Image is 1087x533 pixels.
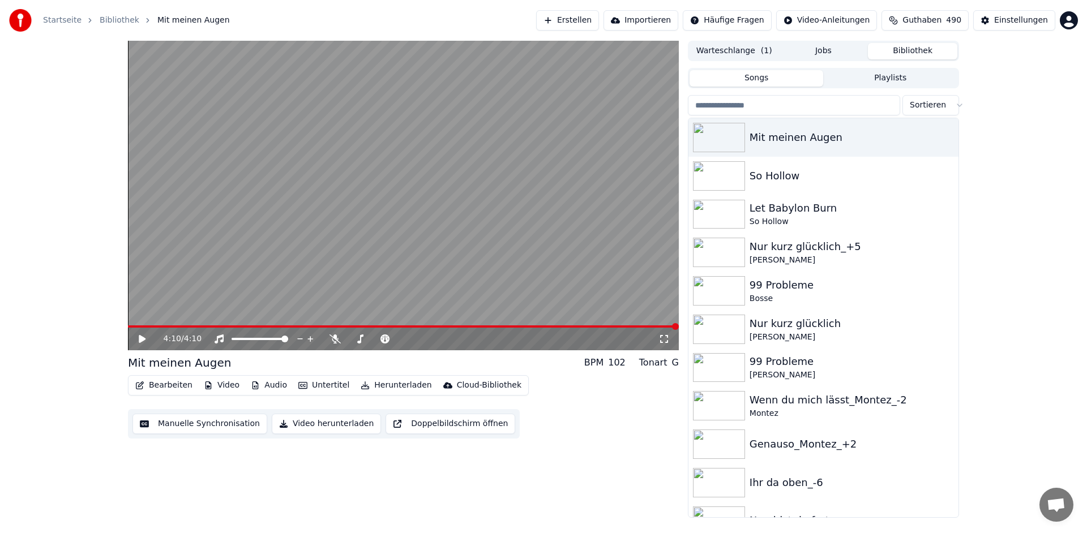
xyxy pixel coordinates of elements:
a: Bibliothek [100,15,139,26]
div: Cloud-Bibliothek [457,380,521,391]
span: Sortieren [910,100,946,111]
button: Bibliothek [868,43,957,59]
button: Manuelle Synchronisation [132,414,267,434]
button: Video-Anleitungen [776,10,878,31]
span: 4:10 [184,333,202,345]
div: 99 Probleme [750,277,954,293]
span: 4:10 [164,333,181,345]
div: Einstellungen [994,15,1048,26]
span: Guthaben [902,15,942,26]
button: Doppelbildschirm öffnen [386,414,515,434]
a: Chat öffnen [1039,488,1073,522]
span: 490 [946,15,961,26]
div: Ihr da oben_-6 [750,475,954,491]
span: ( 1 ) [761,45,772,57]
div: 102 [608,356,626,369]
div: 99 Probleme [750,354,954,369]
button: Audio [246,377,292,393]
div: Nun bist du fort [750,513,954,528]
button: Erstellen [536,10,599,31]
div: Mit meinen Augen [750,130,954,145]
button: Häufige Fragen [683,10,772,31]
div: / [164,333,191,345]
span: Mit meinen Augen [157,15,230,26]
div: [PERSON_NAME] [750,332,954,343]
img: youka [9,9,32,32]
div: So Hollow [750,216,954,227]
div: Montez [750,408,954,419]
nav: breadcrumb [43,15,230,26]
button: Video herunterladen [272,414,381,434]
button: Guthaben490 [881,10,969,31]
div: [PERSON_NAME] [750,255,954,266]
button: Herunterladen [356,377,436,393]
div: [PERSON_NAME] [750,369,954,381]
div: Mit meinen Augen [128,355,231,371]
button: Video [199,377,244,393]
button: Songs [690,70,824,87]
div: Let Babylon Burn [750,200,954,216]
button: Warteschlange [690,43,779,59]
div: Wenn du mich lässt_Montez_-2 [750,392,954,408]
button: Playlists [823,70,957,87]
button: Einstellungen [973,10,1055,31]
button: Jobs [779,43,868,59]
button: Importieren [604,10,678,31]
div: BPM [584,356,604,369]
div: Tonart [639,356,667,369]
div: So Hollow [750,168,954,184]
button: Bearbeiten [131,377,197,393]
div: Bosse [750,293,954,304]
div: Genauso_Montez_+2 [750,436,954,452]
div: Nur kurz glücklich [750,316,954,332]
div: G [671,356,678,369]
div: Nur kurz glücklich_+5 [750,239,954,255]
button: Untertitel [294,377,354,393]
a: Startseite [43,15,82,26]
